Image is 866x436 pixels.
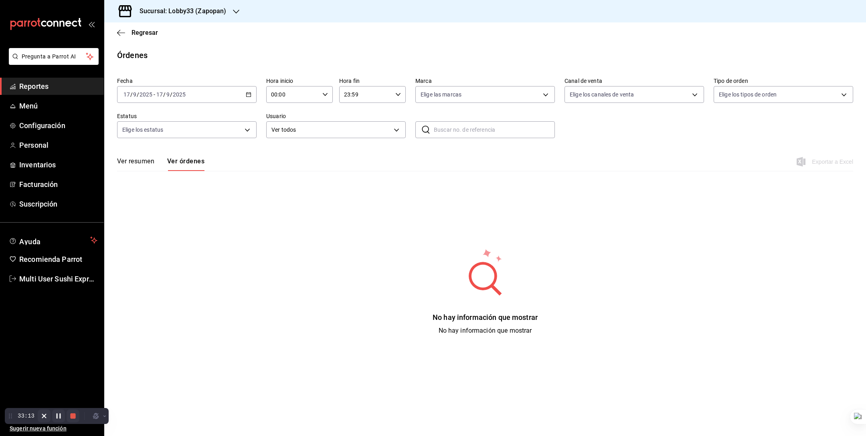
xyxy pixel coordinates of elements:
[130,91,133,98] span: /
[19,81,97,92] span: Reportes
[154,91,155,98] span: -
[266,78,333,84] label: Hora inicio
[170,91,172,98] span: /
[714,78,853,84] label: Tipo de orden
[163,91,166,98] span: /
[117,157,204,171] div: navigation tabs
[434,122,555,138] input: Buscar no. de referencia
[9,48,99,65] button: Pregunta a Parrot AI
[439,327,532,334] span: No hay información que mostrar
[117,157,154,171] button: Ver resumen
[19,140,97,151] span: Personal
[19,100,97,111] span: Menú
[137,91,139,98] span: /
[415,78,555,84] label: Marca
[117,113,257,119] label: Estatus
[19,179,97,190] span: Facturación
[19,273,97,284] span: Multi User Sushi Express
[117,78,257,84] label: Fecha
[433,312,538,323] div: No hay información que mostrar
[6,58,99,66] a: Pregunta a Parrot AI
[166,91,170,98] input: --
[19,159,97,170] span: Inventarios
[19,254,97,265] span: Recomienda Parrot
[133,6,227,16] h3: Sucursal: Lobby33 (Zapopan)
[266,113,406,119] label: Usuario
[117,29,158,36] button: Regresar
[570,90,634,98] span: Elige los canales de venta
[19,235,87,245] span: Ayuda
[117,49,148,61] div: Órdenes
[22,52,86,61] span: Pregunta a Parrot AI
[123,91,130,98] input: --
[156,91,163,98] input: --
[122,126,163,134] span: Elige los estatus
[167,157,204,171] button: Ver órdenes
[271,126,391,134] span: Ver todos
[421,90,461,98] span: Elige las marcas
[88,21,95,27] button: open_drawer_menu
[139,91,153,98] input: ----
[19,120,97,131] span: Configuración
[565,78,704,84] label: Canal de venta
[172,91,186,98] input: ----
[719,90,777,98] span: Elige los tipos de orden
[339,78,406,84] label: Hora fin
[19,199,97,209] span: Suscripción
[132,29,158,36] span: Regresar
[10,424,97,433] span: Sugerir nueva función
[133,91,137,98] input: --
